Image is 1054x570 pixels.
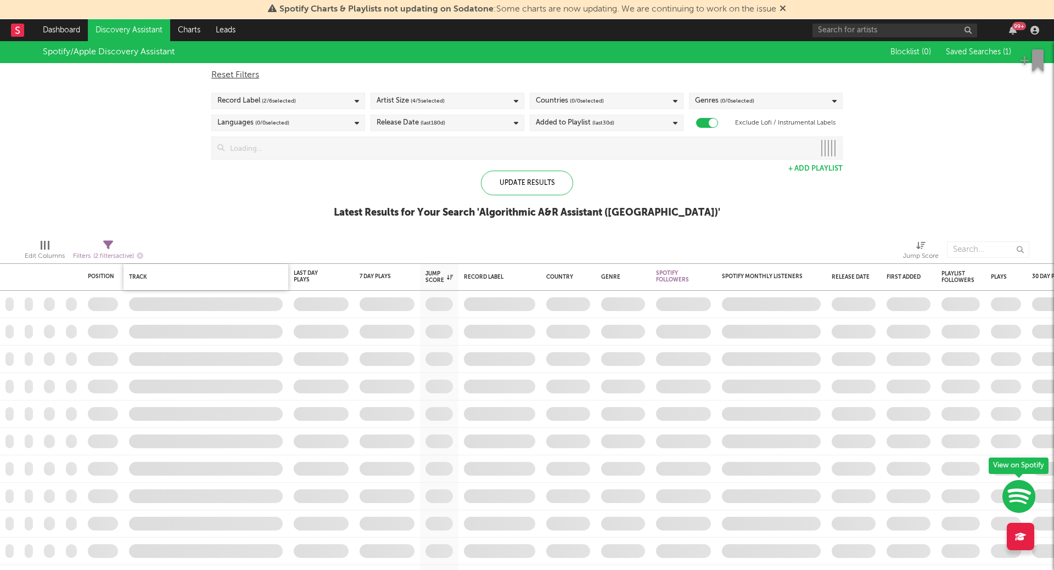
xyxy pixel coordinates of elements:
button: + Add Playlist [788,165,843,172]
span: ( 0 / 0 selected) [570,94,604,108]
div: Filters [73,250,143,263]
div: Update Results [481,171,573,195]
div: Playlist Followers [941,270,974,284]
input: Loading... [225,137,815,159]
span: ( 0 / 0 selected) [720,94,754,108]
span: Saved Searches [946,48,1011,56]
button: Saved Searches (1) [943,48,1011,57]
span: ( 0 ) [922,48,931,56]
div: Edit Columns [25,250,65,263]
div: Artist Size [377,94,445,108]
input: Search for artists [812,24,977,37]
a: Dashboard [35,19,88,41]
div: Country [546,274,585,280]
span: (last 180 d) [421,116,445,129]
div: Filters(2 filters active) [73,236,143,268]
span: Spotify Charts & Playlists not updating on Sodatone [279,5,494,14]
div: Added to Playlist [536,116,614,129]
span: Blocklist [890,48,931,56]
div: 99 + [1012,22,1026,30]
span: : Some charts are now updating. We are continuing to work on the issue [279,5,776,14]
span: ( 2 / 6 selected) [262,94,296,108]
span: ( 1 ) [1003,48,1011,56]
span: (last 30 d) [592,116,614,129]
div: Edit Columns [25,236,65,268]
div: Record Label [464,274,530,280]
div: View on Spotify [989,458,1049,474]
div: Release Date [832,274,870,280]
span: ( 2 filters active) [93,253,134,259]
div: Spotify Monthly Listeners [722,273,804,280]
span: ( 4 / 5 selected) [411,94,445,108]
a: Leads [208,19,243,41]
div: Reset Filters [211,69,843,82]
div: Last Day Plays [294,270,332,283]
button: 99+ [1009,26,1017,35]
a: Charts [170,19,208,41]
div: Genre [601,274,640,280]
div: 7 Day Plays [360,273,398,280]
div: Genres [695,94,754,108]
div: Track [129,274,277,280]
a: Discovery Assistant [88,19,170,41]
div: Countries [536,94,604,108]
div: Spotify/Apple Discovery Assistant [43,46,175,59]
input: Search... [947,241,1029,258]
div: Latest Results for Your Search ' Algorithmic A&R Assistant ([GEOGRAPHIC_DATA]) ' [334,206,720,219]
div: Jump Score [903,236,939,268]
div: Plays [991,274,1007,280]
div: Spotify Followers [656,270,694,283]
div: Languages [217,116,289,129]
div: First Added [887,274,925,280]
div: Release Date [377,116,445,129]
div: Position [88,273,114,280]
div: Jump Score [903,250,939,263]
span: Dismiss [780,5,786,14]
div: Jump Score [425,270,453,284]
span: ( 0 / 0 selected) [255,116,289,129]
div: Record Label [217,94,296,108]
label: Exclude Lofi / Instrumental Labels [735,116,836,129]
